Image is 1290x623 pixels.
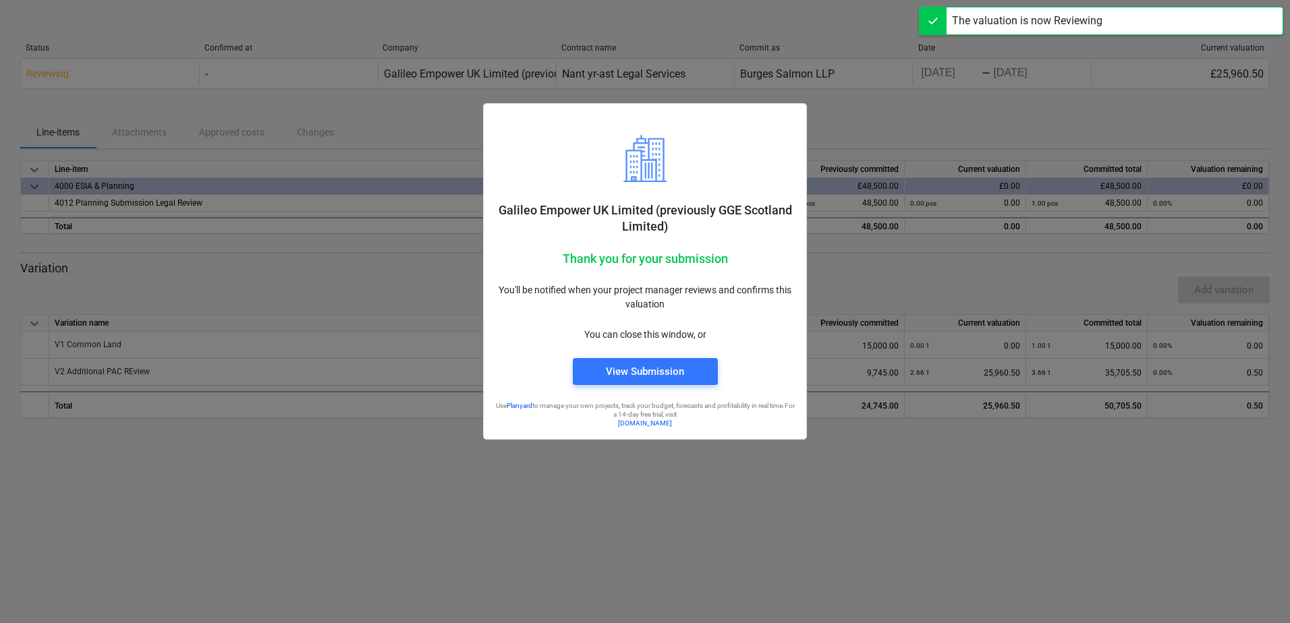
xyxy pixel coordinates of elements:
p: Galileo Empower UK Limited (previously GGE Scotland Limited) [495,202,795,235]
p: Thank you for your submission [495,251,795,267]
div: View Submission [606,363,684,380]
p: You can close this window, or [495,328,795,342]
div: The valuation is now Reviewing [952,13,1102,29]
p: Use to manage your own projects, track your budget, forecasts and profitability in real time. For... [495,401,795,419]
a: Planyard [507,402,532,409]
button: View Submission [573,358,718,385]
p: You'll be notified when your project manager reviews and confirms this valuation [495,283,795,311]
a: [DOMAIN_NAME] [618,419,672,427]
